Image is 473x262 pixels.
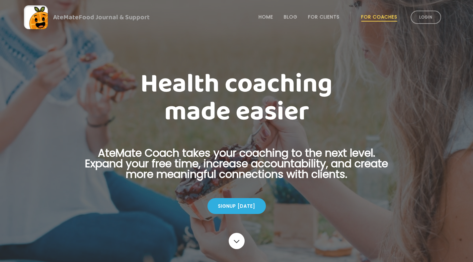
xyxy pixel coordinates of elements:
[75,148,399,187] p: AteMate Coach takes your coaching to the next level. Expand your free time, increase accountabili...
[284,14,297,20] a: Blog
[24,5,449,29] a: AteMateFood Journal & Support
[79,12,150,23] span: Food Journal & Support
[75,70,399,126] h1: Health coaching made easier
[207,198,266,214] div: Signup [DATE]
[259,14,273,20] a: Home
[48,12,150,23] div: AteMate
[411,11,441,24] a: Login
[361,14,397,20] a: For Coaches
[308,14,340,20] a: For Clients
